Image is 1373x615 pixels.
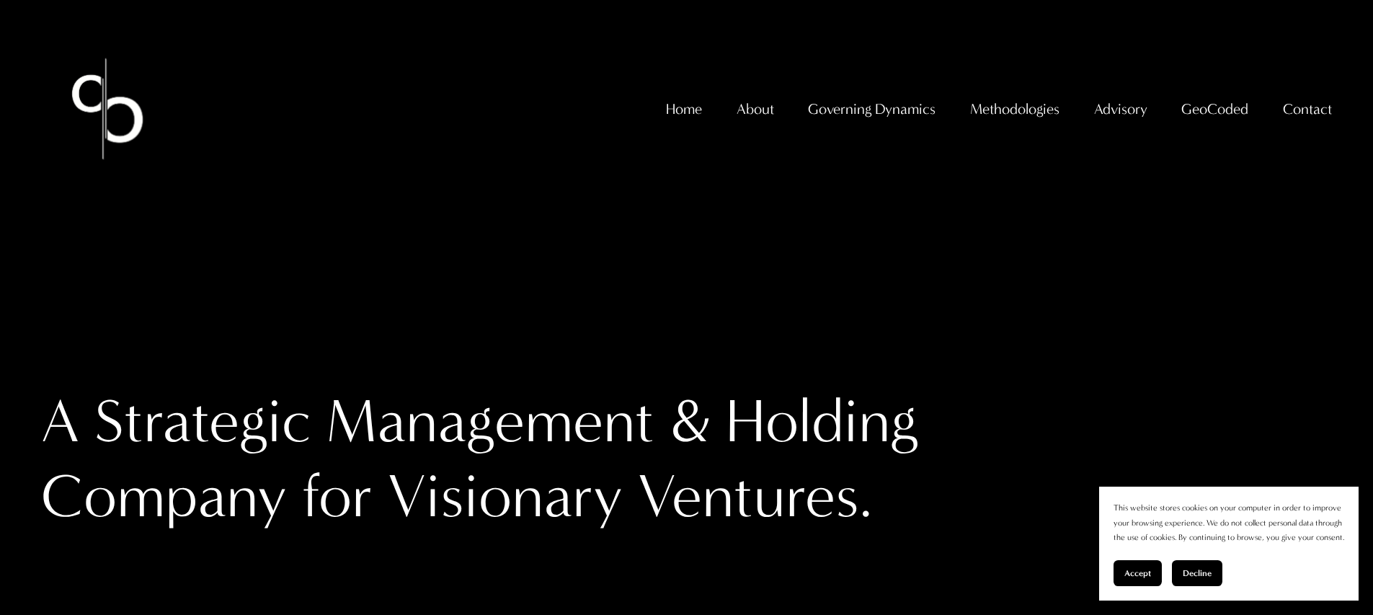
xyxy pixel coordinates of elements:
span: GeoCoded [1181,96,1248,123]
a: folder dropdown [1283,94,1332,124]
a: Home [666,94,702,124]
span: Methodologies [970,96,1059,123]
section: Cookie banner [1099,487,1359,601]
div: Visionary [388,459,623,534]
span: Decline [1183,568,1212,578]
span: Accept [1124,568,1151,578]
div: Management [326,384,654,459]
a: folder dropdown [1094,94,1147,124]
button: Accept [1114,560,1162,586]
div: Ventures. [638,459,873,534]
a: folder dropdown [737,94,774,124]
button: Decline [1172,560,1222,586]
div: A [41,384,79,459]
div: Company [41,459,287,534]
span: Advisory [1094,96,1147,123]
img: Christopher Sanchez &amp; Co. [41,43,174,175]
div: for [302,459,373,534]
a: folder dropdown [1181,94,1248,124]
span: Governing Dynamics [808,96,936,123]
div: Strategic [94,384,311,459]
div: Holding [726,384,918,459]
span: Contact [1283,96,1332,123]
div: & [670,384,711,459]
span: About [737,96,774,123]
a: folder dropdown [808,94,936,124]
p: This website stores cookies on your computer in order to improve your browsing experience. We do ... [1114,501,1344,546]
a: folder dropdown [970,94,1059,124]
